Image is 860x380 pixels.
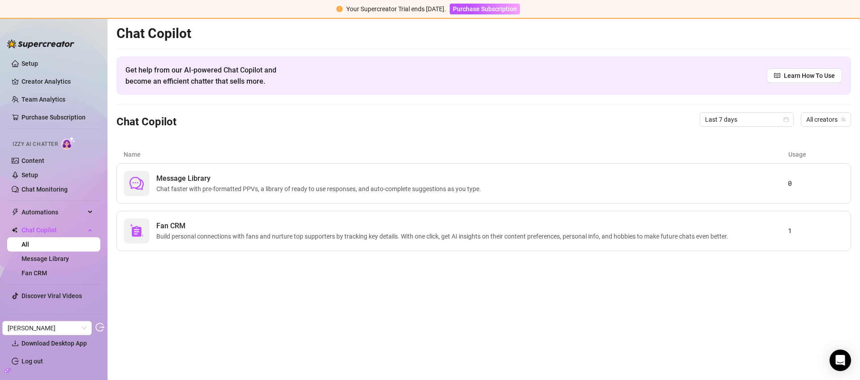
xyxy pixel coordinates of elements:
[61,137,75,149] img: AI Chatter
[21,114,86,121] a: Purchase Subscription
[156,231,732,241] span: Build personal connections with fans and nurture top supporters by tracking key details. With one...
[21,186,68,193] a: Chat Monitoring
[12,209,19,216] span: thunderbolt
[156,221,732,231] span: Fan CRM
[336,6,343,12] span: exclamation-circle
[450,5,520,13] a: Purchase Subscription
[21,60,38,67] a: Setup
[21,358,43,365] a: Log out
[346,5,446,13] span: Your Supercreator Trial ends [DATE].
[21,255,69,262] a: Message Library
[830,350,851,371] div: Open Intercom Messenger
[21,292,82,299] a: Discover Viral Videos
[124,149,788,159] article: Name
[21,340,87,347] span: Download Desktop App
[774,73,780,79] span: read
[116,115,176,129] h3: Chat Copilot
[156,184,485,194] span: Chat faster with pre-formatted PPVs, a library of ready to use responses, and auto-complete sugge...
[784,71,835,81] span: Learn How To Use
[841,117,846,122] span: team
[4,367,11,374] span: build
[705,113,788,126] span: Last 7 days
[116,25,851,42] h2: Chat Copilot
[12,340,19,347] span: download
[8,321,86,335] span: Jessica
[21,171,38,179] a: Setup
[13,140,58,149] span: Izzy AI Chatter
[788,178,843,189] article: 0
[156,173,485,184] span: Message Library
[453,5,517,13] span: Purchase Subscription
[788,149,844,159] article: Usage
[21,74,93,89] a: Creator Analytics
[450,4,520,14] button: Purchase Subscription
[767,68,842,83] a: Learn How To Use
[806,113,846,126] span: All creators
[125,64,298,87] span: Get help from our AI-powered Chat Copilot and become an efficient chatter that sells more.
[7,39,74,48] img: logo-BBDzfeDw.svg
[129,224,144,238] img: svg%3e
[21,96,65,103] a: Team Analytics
[21,205,85,219] span: Automations
[21,241,29,248] a: All
[95,323,104,332] span: logout
[21,157,44,164] a: Content
[12,227,17,233] img: Chat Copilot
[129,176,144,191] span: comment
[788,226,843,236] article: 1
[21,269,47,277] a: Fan CRM
[21,223,85,237] span: Chat Copilot
[783,117,789,122] span: calendar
